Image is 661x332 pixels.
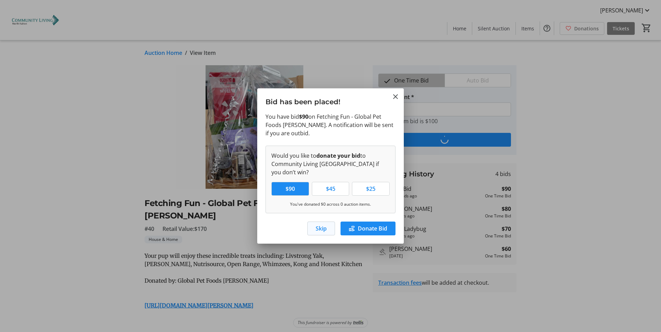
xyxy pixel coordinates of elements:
[307,222,335,235] button: Skip
[271,152,390,176] p: Would you like to to Community Living [GEOGRAPHIC_DATA] if you don’t win?
[271,201,390,207] p: You've donated $0 across 0 auction items.
[316,224,327,233] span: Skip
[362,185,380,193] span: $25
[358,224,387,233] span: Donate Bid
[391,92,400,101] button: Close
[281,185,299,193] span: $90
[299,113,308,120] strong: $90
[322,185,339,193] span: $45
[257,88,404,112] h3: Bid has been placed!
[316,152,360,159] strong: donate your bid
[266,113,395,137] p: You have bid on Fetching Fun - Global Pet Foods [PERSON_NAME]. A notification will be sent if you...
[341,222,395,235] button: Donate Bid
